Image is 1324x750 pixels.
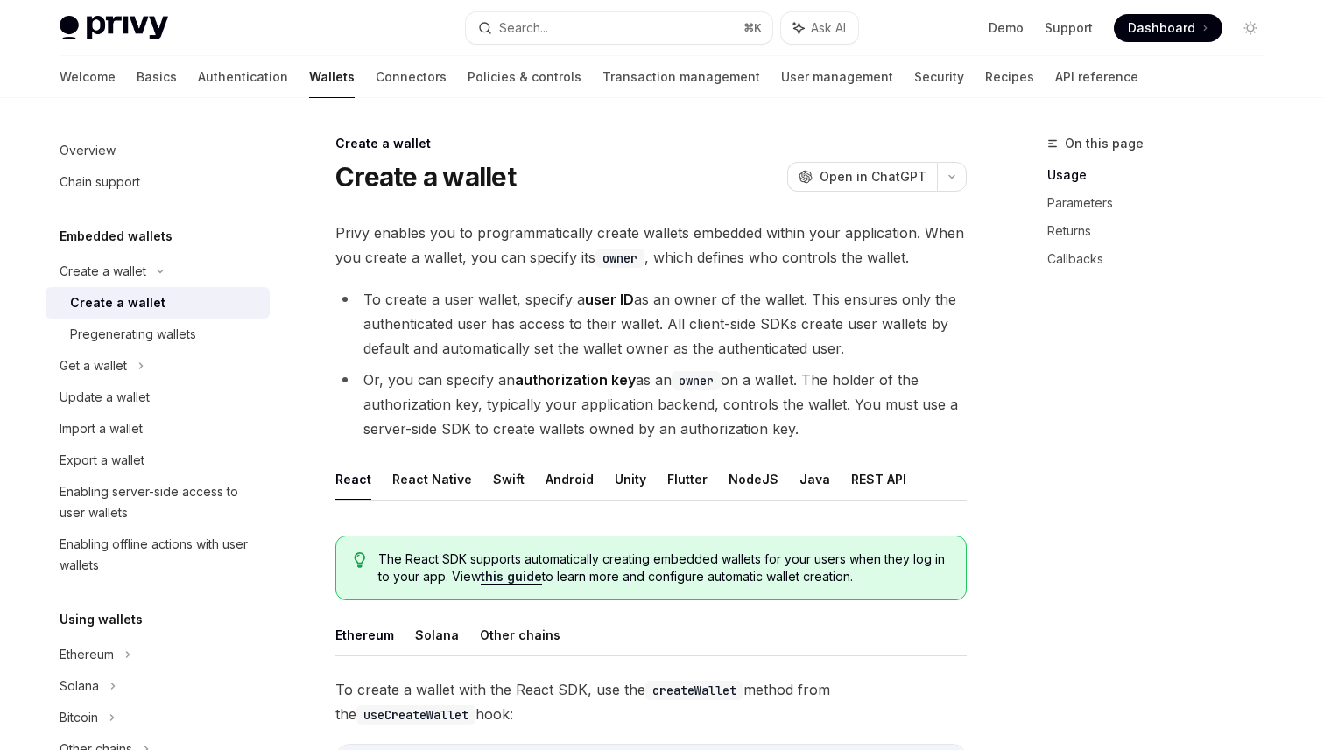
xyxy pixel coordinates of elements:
a: Parameters [1047,189,1278,217]
code: createWallet [645,681,743,700]
div: Create a wallet [70,292,165,313]
div: Ethereum [60,644,114,665]
a: Connectors [376,56,447,98]
a: Enabling offline actions with user wallets [46,529,270,581]
a: Pregenerating wallets [46,319,270,350]
code: owner [672,371,721,390]
a: Demo [989,19,1024,37]
span: ⌘ K [743,21,762,35]
h1: Create a wallet [335,161,516,193]
a: this guide [481,569,542,585]
span: Open in ChatGPT [820,168,926,186]
div: Export a wallet [60,450,144,471]
a: Support [1045,19,1093,37]
div: Get a wallet [60,355,127,376]
a: Security [914,56,964,98]
div: Update a wallet [60,387,150,408]
span: On this page [1065,133,1144,154]
button: React Native [392,459,472,500]
strong: authorization key [515,371,636,389]
div: Pregenerating wallets [70,324,196,345]
img: light logo [60,16,168,40]
div: Enabling offline actions with user wallets [60,534,259,576]
a: Callbacks [1047,245,1278,273]
button: Other chains [480,614,560,655]
button: Java [799,459,830,500]
button: React [335,459,371,500]
button: NodeJS [729,459,778,500]
a: Returns [1047,217,1278,245]
li: Or, you can specify an as an on a wallet. The holder of the authorization key, typically your app... [335,368,967,441]
div: Solana [60,676,99,697]
button: Ethereum [335,614,394,655]
button: Swift [493,459,525,500]
div: Overview [60,140,116,161]
button: Ask AI [781,12,858,44]
a: Enabling server-side access to user wallets [46,476,270,529]
svg: Tip [354,552,366,568]
button: Android [546,459,594,500]
a: Transaction management [602,56,760,98]
a: Import a wallet [46,413,270,445]
a: Basics [137,56,177,98]
a: Export a wallet [46,445,270,476]
a: Chain support [46,166,270,198]
button: Toggle dark mode [1236,14,1264,42]
a: Create a wallet [46,287,270,319]
strong: user ID [585,291,634,308]
a: Recipes [985,56,1034,98]
h5: Using wallets [60,609,143,630]
button: Open in ChatGPT [787,162,937,192]
li: To create a user wallet, specify a as an owner of the wallet. This ensures only the authenticated... [335,287,967,361]
button: REST API [851,459,906,500]
button: Flutter [667,459,708,500]
span: To create a wallet with the React SDK, use the method from the hook: [335,677,967,726]
div: Create a wallet [335,135,967,152]
a: Overview [46,135,270,166]
div: Enabling server-side access to user wallets [60,481,259,523]
div: Create a wallet [60,261,146,282]
a: Authentication [198,56,288,98]
button: Search...⌘K [466,12,772,44]
span: Ask AI [811,19,846,37]
code: useCreateWallet [356,705,475,725]
div: Bitcoin [60,707,98,728]
a: Dashboard [1114,14,1222,42]
span: The React SDK supports automatically creating embedded wallets for your users when they log in to... [378,550,948,585]
a: API reference [1055,56,1138,98]
div: Import a wallet [60,418,143,439]
a: Policies & controls [468,56,581,98]
div: Chain support [60,172,140,193]
h5: Embedded wallets [60,226,173,247]
a: Usage [1047,161,1278,189]
button: Unity [615,459,646,500]
code: owner [595,249,644,268]
span: Dashboard [1128,19,1195,37]
a: Welcome [60,56,116,98]
div: Search... [499,18,548,39]
button: Solana [415,614,459,655]
a: Wallets [309,56,355,98]
a: User management [781,56,893,98]
a: Update a wallet [46,382,270,413]
span: Privy enables you to programmatically create wallets embedded within your application. When you c... [335,221,967,270]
